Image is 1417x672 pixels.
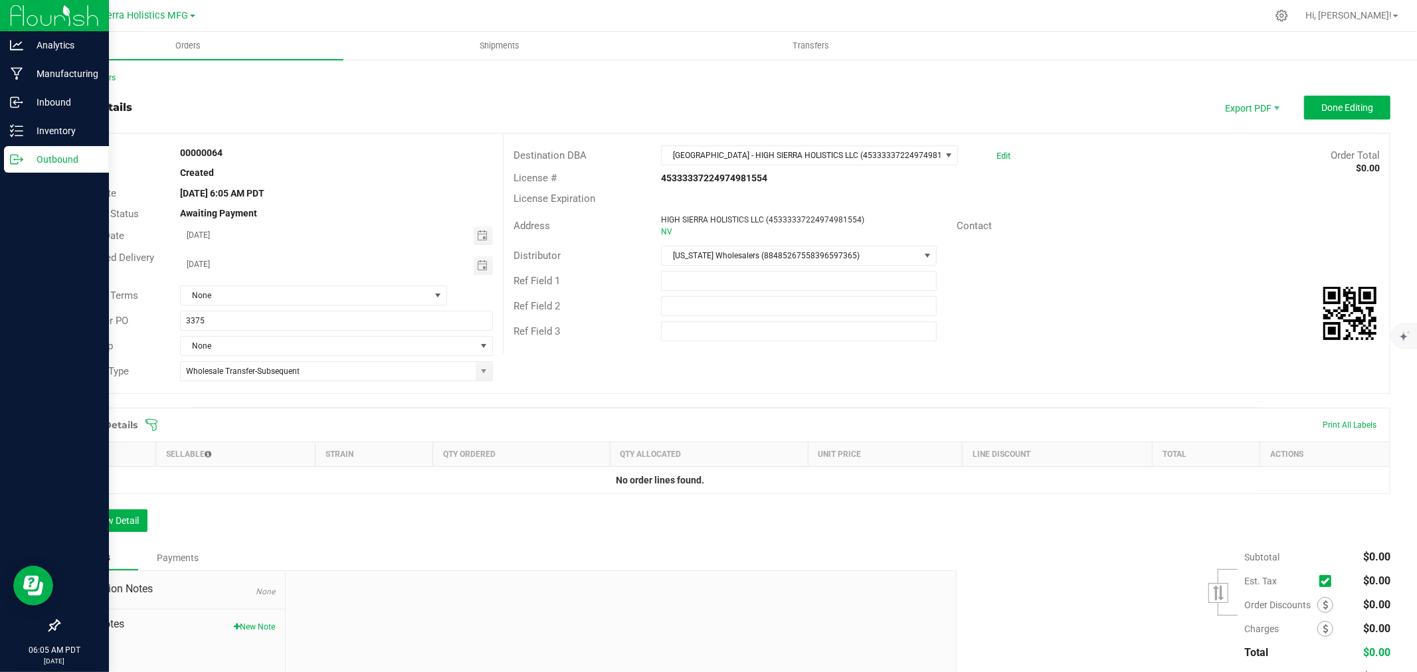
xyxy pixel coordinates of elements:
[1319,572,1337,590] span: Calculate excise tax
[6,644,103,656] p: 06:05 AM PDT
[1305,10,1392,21] span: Hi, [PERSON_NAME]!
[1244,576,1314,586] span: Est. Tax
[957,220,992,232] span: Contact
[661,173,767,183] strong: 45333337224974981554
[1211,96,1291,120] li: Export PDF
[1321,102,1373,113] span: Done Editing
[32,32,343,60] a: Orders
[256,587,275,596] span: None
[1244,552,1279,562] span: Subtotal
[1260,442,1390,467] th: Actions
[69,616,275,632] span: Order Notes
[1363,646,1390,659] span: $0.00
[433,442,611,467] th: Qty Ordered
[10,39,23,52] inline-svg: Analytics
[1274,9,1290,22] div: Manage settings
[474,226,493,245] span: Toggle calendar
[514,275,560,287] span: Ref Field 1
[1363,574,1390,587] span: $0.00
[23,123,103,139] p: Inventory
[23,37,103,53] p: Analytics
[1244,600,1317,610] span: Order Discounts
[156,442,316,467] th: Sellable
[180,147,223,158] strong: 00000064
[996,151,1010,161] a: Edit
[343,32,655,60] a: Shipments
[1323,287,1376,340] img: Scan me!
[655,32,967,60] a: Transfers
[23,94,103,110] p: Inbound
[514,220,550,232] span: Address
[1356,163,1380,173] strong: $0.00
[662,146,941,165] span: [GEOGRAPHIC_DATA] - HIGH SIERRA HOLISTICS LLC (45333337224974981554)
[963,442,1153,467] th: Line Discount
[138,546,218,570] div: Payments
[13,566,53,606] iframe: Resource center
[180,167,214,178] strong: Created
[514,250,561,262] span: Distributor
[616,475,704,485] strong: No order lines found.
[316,442,433,467] th: Strain
[181,337,476,355] span: None
[180,208,257,218] strong: Awaiting Payment
[514,172,557,184] span: License #
[10,124,23,137] inline-svg: Inventory
[23,151,103,167] p: Outbound
[1153,442,1260,467] th: Total
[610,442,808,467] th: Qty Allocated
[1244,646,1268,659] span: Total
[10,67,23,80] inline-svg: Manufacturing
[10,153,23,166] inline-svg: Outbound
[462,40,537,52] span: Shipments
[23,66,103,82] p: Manufacturing
[6,656,103,666] p: [DATE]
[775,40,847,52] span: Transfers
[1363,550,1390,563] span: $0.00
[514,149,587,161] span: Destination DBA
[1331,149,1380,161] span: Order Total
[661,227,672,236] span: NV
[69,581,275,597] span: Destination Notes
[180,188,264,199] strong: [DATE] 6:05 AM PDT
[181,286,430,305] span: None
[234,621,275,633] button: New Note
[1363,598,1390,611] span: $0.00
[514,300,560,312] span: Ref Field 2
[1323,287,1376,340] qrcode: 00000064
[69,252,154,279] span: Requested Delivery Date
[514,325,560,337] span: Ref Field 3
[662,246,919,265] span: [US_STATE] Wholesalers (88485267558396597365)
[514,193,595,205] span: License Expiration
[10,96,23,109] inline-svg: Inbound
[808,442,963,467] th: Unit Price
[157,40,219,52] span: Orders
[1363,622,1390,635] span: $0.00
[1244,624,1317,634] span: Charges
[661,215,864,224] span: HIGH SIERRA HOLISTICS LLC (45333337224974981554)
[474,256,493,275] span: Toggle calendar
[1304,96,1390,120] button: Done Editing
[76,10,189,21] span: High Sierra Holistics MFG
